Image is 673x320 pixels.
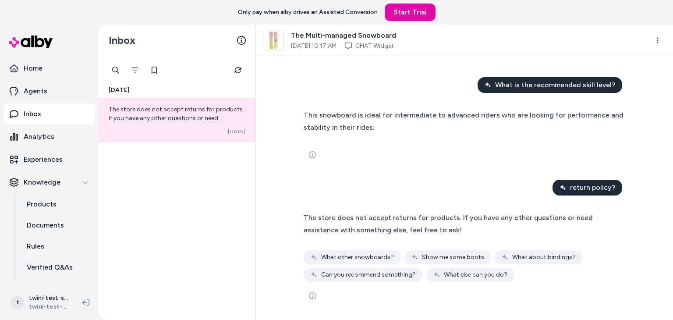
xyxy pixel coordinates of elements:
[570,182,615,193] span: return policy?
[109,86,130,95] span: [DATE]
[24,109,41,119] p: Inbox
[321,270,416,279] span: Can you recommend something?
[385,4,436,21] a: Start Trial
[5,288,75,316] button: ttwini-test-store Shopifytwini-test-store
[4,103,95,124] a: Inbox
[27,220,64,231] p: Documents
[304,213,593,234] span: The store does not accept returns for products. If you have any other questions or need assistanc...
[238,8,378,17] p: Only pay when alby drives an Assisted Conversion
[24,177,60,188] p: Knowledge
[126,61,144,79] button: Filter
[109,106,244,131] span: The store does not accept returns for products. If you have any other questions or need assistanc...
[321,253,394,262] span: What other snowboards?
[4,81,95,102] a: Agents
[304,111,623,132] span: This snowboard is ideal for intermediate to advanced riders who are looking for performance and s...
[291,42,336,50] span: [DATE] 10:17 AM
[11,295,25,309] span: t
[4,149,95,170] a: Experiences
[291,30,396,41] span: The Multi-managed Snowboard
[304,287,321,305] button: See more
[24,132,54,142] p: Analytics
[228,128,245,135] span: [DATE]
[18,215,95,236] a: Documents
[18,257,95,278] a: Verified Q&As
[512,253,576,262] span: What about bindings?
[444,270,507,279] span: What else can you do?
[422,253,484,262] span: Show me some boots
[24,154,63,165] p: Experiences
[9,36,53,48] img: alby Logo
[355,42,394,50] a: CHAT Widget
[24,86,47,96] p: Agents
[18,194,95,215] a: Products
[4,58,95,79] a: Home
[27,199,57,210] p: Products
[495,80,615,90] span: What is the recommended skill level?
[304,146,321,164] button: See more
[27,262,73,273] p: Verified Q&As
[18,236,95,257] a: Rules
[229,61,247,79] button: Refresh
[27,241,44,252] p: Rules
[29,302,68,311] span: twini-test-store
[29,294,68,302] p: twini-test-store Shopify
[263,30,283,50] img: Main_9129b69a-0c7b-4f66-b6cf-c4222f18028a.jpg
[24,63,43,74] p: Home
[4,172,95,193] button: Knowledge
[340,42,341,50] span: ·
[18,278,95,299] a: Reviews
[4,126,95,147] a: Analytics
[109,34,135,47] h2: Inbox
[98,98,255,142] a: The store does not accept returns for products. If you have any other questions or need assistanc...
